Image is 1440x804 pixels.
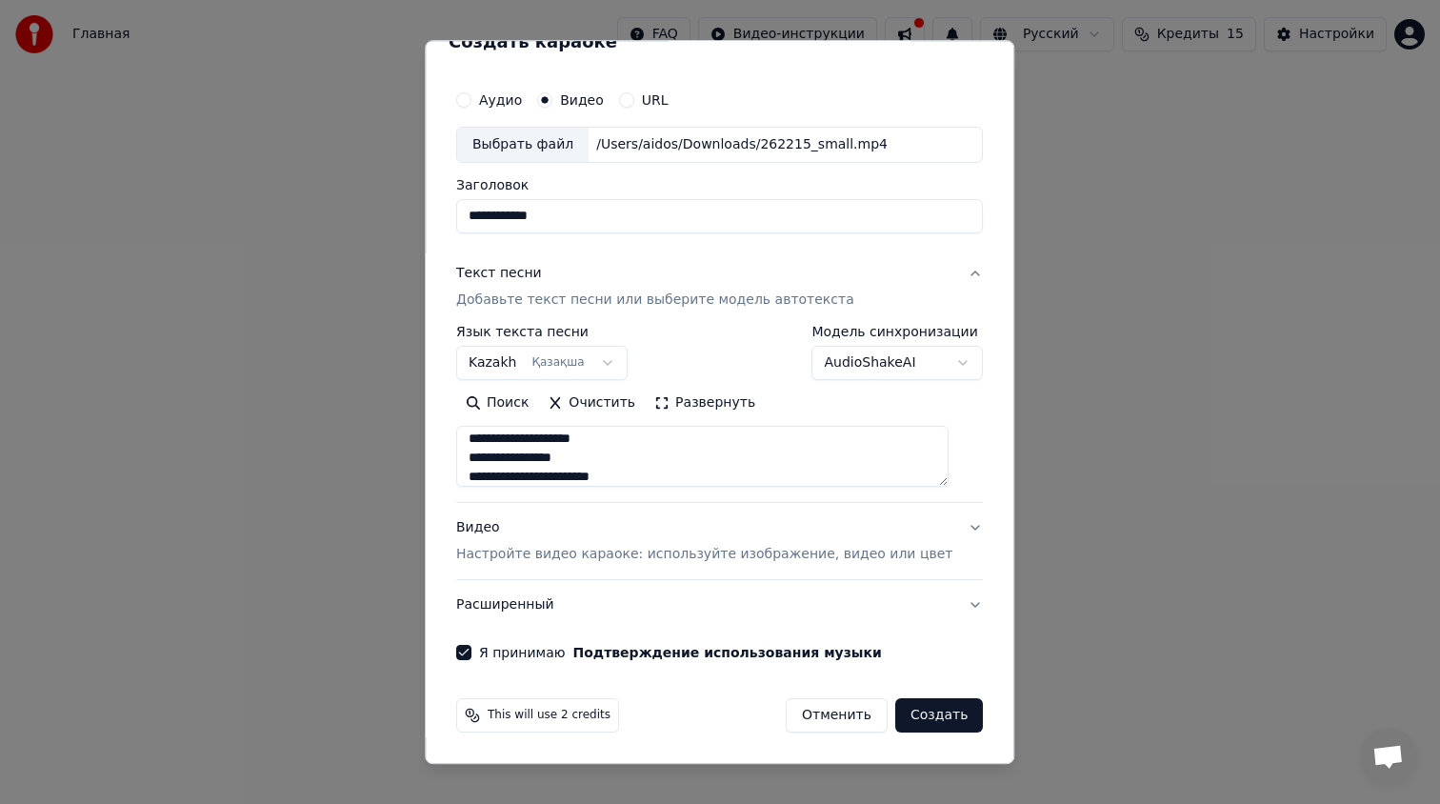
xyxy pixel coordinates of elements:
[456,264,542,283] div: Текст песни
[456,249,983,325] button: Текст песниДобавьте текст песни или выберите модель автотекста
[488,708,610,723] span: This will use 2 credits
[573,646,882,659] button: Я принимаю
[456,388,538,418] button: Поиск
[456,325,983,502] div: Текст песниДобавьте текст песни или выберите модель автотекста
[456,291,854,310] p: Добавьте текст песни или выберите модель автотекста
[645,388,765,418] button: Развернуть
[786,698,888,733] button: Отменить
[457,128,589,162] div: Выбрать файл
[456,545,952,564] p: Настройте видео караоке: используйте изображение, видео или цвет
[479,93,522,107] label: Аудио
[589,135,895,154] div: /Users/aidos/Downloads/262215_small.mp4
[456,325,628,338] label: Язык текста песни
[479,646,882,659] label: Я принимаю
[895,698,983,733] button: Создать
[449,33,990,50] h2: Создать караоке
[456,178,983,191] label: Заголовок
[560,93,604,107] label: Видео
[456,580,983,630] button: Расширенный
[456,518,952,564] div: Видео
[456,503,983,579] button: ВидеоНастройте видео караоке: используйте изображение, видео или цвет
[812,325,984,338] label: Модель синхронизации
[642,93,669,107] label: URL
[539,388,646,418] button: Очистить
